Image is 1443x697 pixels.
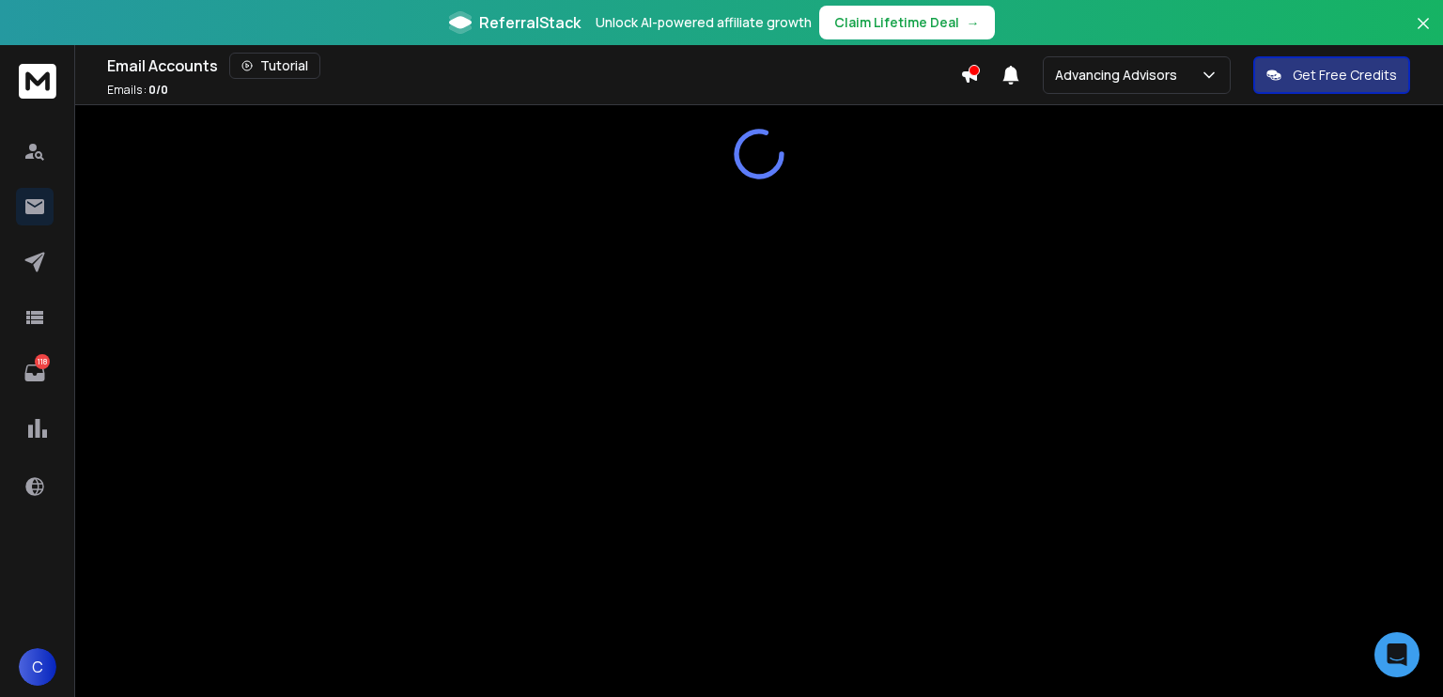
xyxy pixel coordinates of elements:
[1055,66,1185,85] p: Advancing Advisors
[819,6,995,39] button: Claim Lifetime Deal→
[19,648,56,686] button: C
[35,354,50,369] p: 118
[229,53,320,79] button: Tutorial
[596,13,812,32] p: Unlock AI-powered affiliate growth
[1374,632,1420,677] div: Open Intercom Messenger
[1253,56,1410,94] button: Get Free Credits
[1293,66,1397,85] p: Get Free Credits
[107,83,168,98] p: Emails :
[16,354,54,392] a: 118
[479,11,581,34] span: ReferralStack
[967,13,980,32] span: →
[148,82,168,98] span: 0 / 0
[1411,11,1435,56] button: Close banner
[107,53,960,79] div: Email Accounts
